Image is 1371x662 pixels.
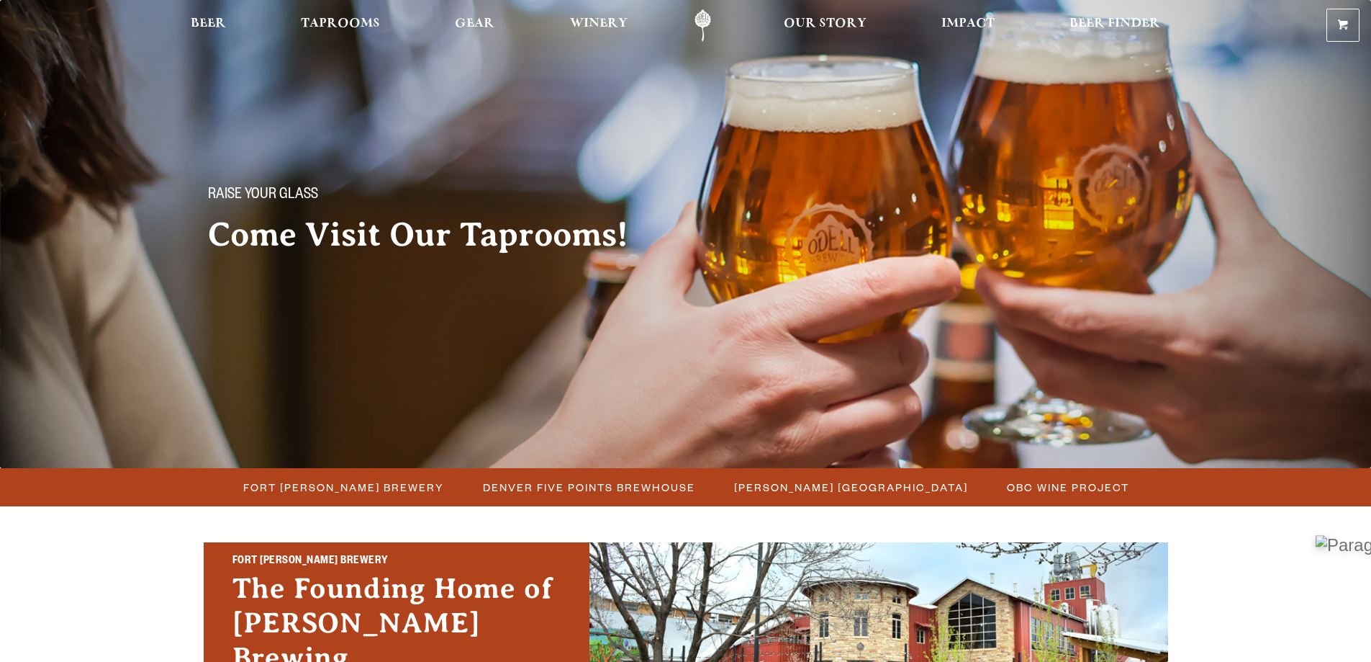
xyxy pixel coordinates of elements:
[676,9,730,42] a: Odell Home
[725,477,975,498] a: [PERSON_NAME] [GEOGRAPHIC_DATA]
[235,477,451,498] a: Fort [PERSON_NAME] Brewery
[561,9,637,42] a: Winery
[932,9,1004,42] a: Impact
[1069,18,1160,30] span: Beer Finder
[570,18,628,30] span: Winery
[784,18,867,30] span: Our Story
[181,9,235,42] a: Beer
[734,477,968,498] span: [PERSON_NAME] [GEOGRAPHIC_DATA]
[474,477,702,498] a: Denver Five Points Brewhouse
[941,18,995,30] span: Impact
[301,18,380,30] span: Taprooms
[1007,477,1129,498] span: OBC Wine Project
[998,477,1136,498] a: OBC Wine Project
[774,9,876,42] a: Our Story
[483,477,695,498] span: Denver Five Points Brewhouse
[1060,9,1169,42] a: Beer Finder
[208,187,318,205] span: Raise your glass
[445,9,504,42] a: Gear
[208,217,657,253] h2: Come Visit Our Taprooms!
[291,9,389,42] a: Taprooms
[232,553,561,571] h2: Fort [PERSON_NAME] Brewery
[243,477,444,498] span: Fort [PERSON_NAME] Brewery
[191,18,226,30] span: Beer
[455,18,494,30] span: Gear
